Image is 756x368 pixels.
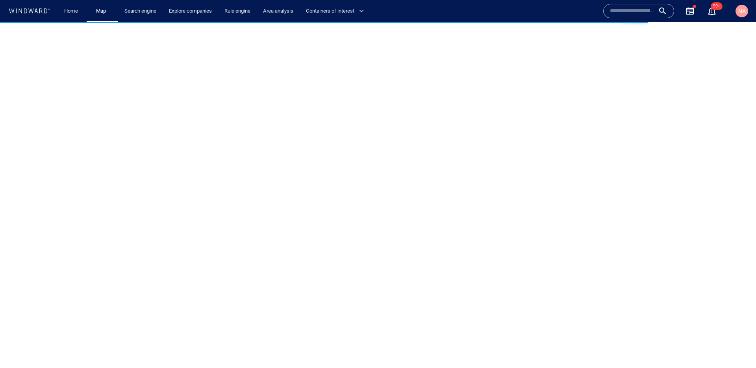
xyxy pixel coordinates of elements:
iframe: Chat [723,333,750,362]
a: Map [93,4,112,18]
span: 99+ [711,2,723,10]
a: Home [61,4,81,18]
a: Area analysis [260,4,296,18]
button: Home [58,4,83,18]
span: NA [738,8,746,14]
button: 99+ [702,2,721,20]
button: Map [90,4,115,18]
a: Rule engine [221,4,254,18]
a: Search engine [121,4,159,18]
button: Containers of interest [303,4,371,18]
a: Explore companies [166,4,215,18]
button: NA [734,3,750,19]
span: Containers of interest [306,7,364,16]
div: Notification center [707,6,717,16]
